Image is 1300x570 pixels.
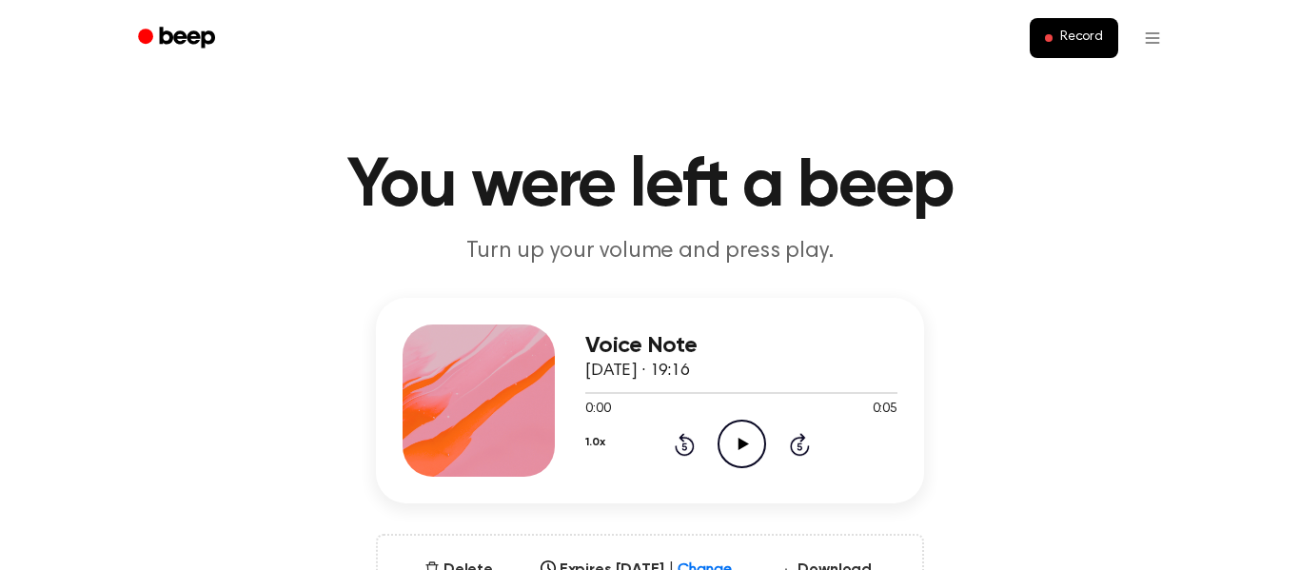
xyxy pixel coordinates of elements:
[585,400,610,420] span: 0:00
[585,333,897,359] h3: Voice Note
[873,400,897,420] span: 0:05
[585,426,604,459] button: 1.0x
[1130,15,1175,61] button: Open menu
[1060,29,1103,47] span: Record
[585,363,690,380] span: [DATE] · 19:16
[285,236,1015,267] p: Turn up your volume and press play.
[163,152,1137,221] h1: You were left a beep
[1030,18,1118,58] button: Record
[125,20,232,57] a: Beep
